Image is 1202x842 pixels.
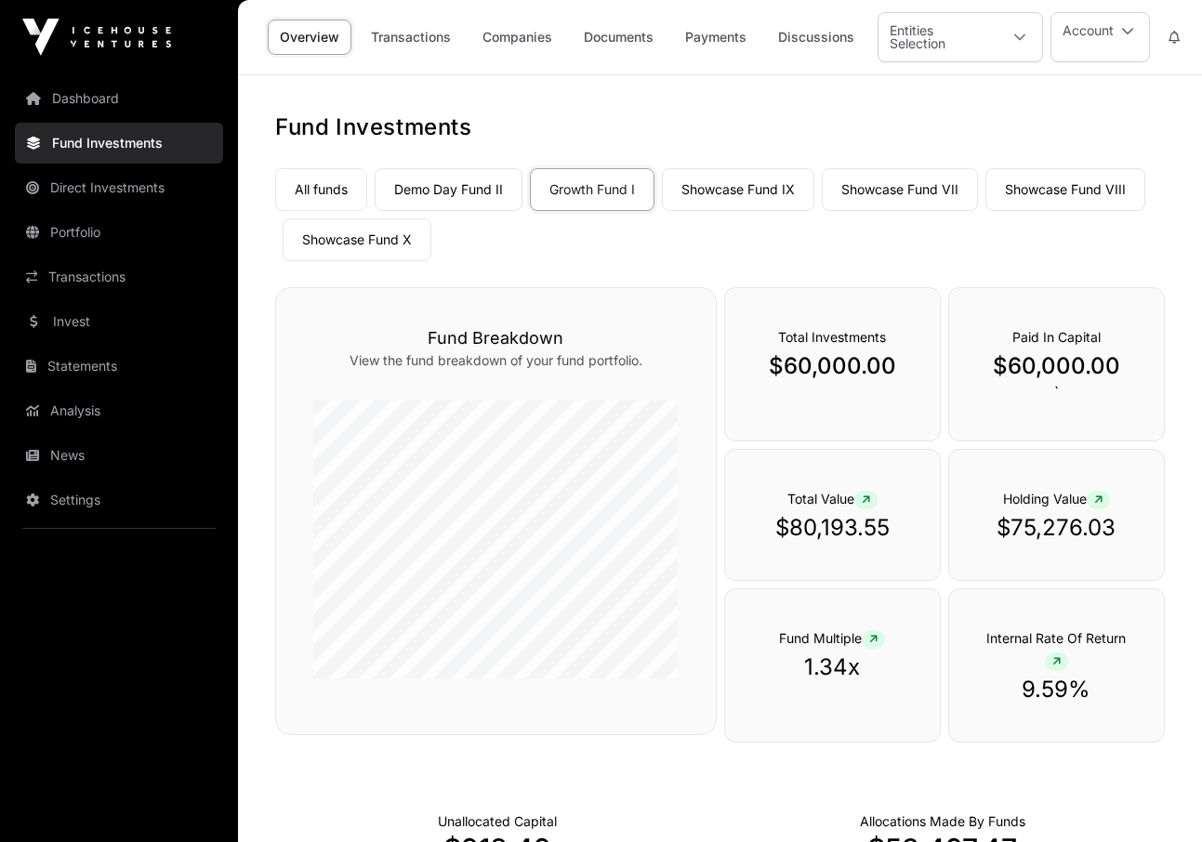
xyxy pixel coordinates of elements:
[15,123,223,164] a: Fund Investments
[673,20,759,55] a: Payments
[878,13,997,61] div: Entities Selection
[313,325,679,351] h3: Fund Breakdown
[470,20,564,55] a: Companies
[662,168,814,211] a: Showcase Fund IX
[986,675,1127,704] p: 9.59%
[986,513,1127,543] p: $75,276.03
[15,257,223,297] a: Transactions
[15,301,223,342] a: Invest
[530,168,654,211] a: Growth Fund I
[1109,753,1202,842] iframe: Chat Widget
[15,212,223,253] a: Portfolio
[268,20,351,55] a: Overview
[766,20,866,55] a: Discussions
[572,20,666,55] a: Documents
[1003,491,1110,507] span: Holding Value
[860,812,1025,831] p: Capital Deployed Into Companies
[15,435,223,476] a: News
[283,218,431,261] a: Showcase Fund X
[1050,12,1150,62] button: Account
[1012,329,1101,345] span: Paid In Capital
[15,480,223,520] a: Settings
[986,351,1127,381] p: $60,000.00
[438,812,557,831] p: Cash not yet allocated
[15,167,223,208] a: Direct Investments
[15,78,223,119] a: Dashboard
[822,168,978,211] a: Showcase Fund VII
[22,19,171,56] img: Icehouse Ventures Logo
[762,351,903,381] p: $60,000.00
[15,346,223,387] a: Statements
[275,168,367,211] a: All funds
[15,390,223,431] a: Analysis
[313,351,679,370] p: View the fund breakdown of your fund portfolio.
[359,20,463,55] a: Transactions
[778,329,886,345] span: Total Investments
[779,630,885,646] span: Fund Multiple
[986,630,1126,668] span: Internal Rate Of Return
[948,287,1165,441] div: `
[762,652,903,682] p: 1.34x
[787,491,878,507] span: Total Value
[275,112,1165,142] h1: Fund Investments
[762,513,903,543] p: $80,193.55
[985,168,1145,211] a: Showcase Fund VIII
[375,168,522,211] a: Demo Day Fund II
